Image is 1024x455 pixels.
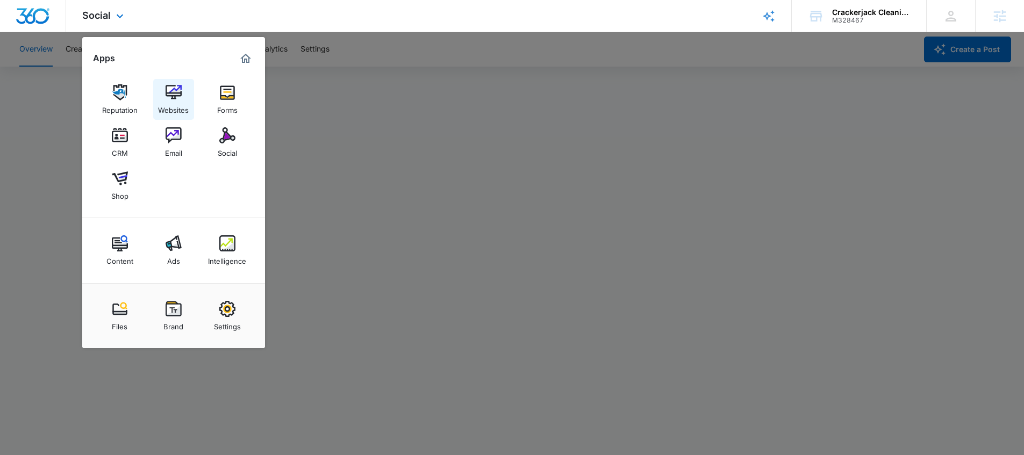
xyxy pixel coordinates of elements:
div: Content [106,251,133,265]
div: Forms [217,100,238,114]
a: Brand [153,295,194,336]
h2: Apps [93,53,115,63]
div: Social [218,143,237,157]
a: Shop [99,165,140,206]
div: Settings [214,317,241,331]
div: Email [165,143,182,157]
a: Settings [207,295,248,336]
a: Marketing 360® Dashboard [237,50,254,67]
div: account id [832,17,911,24]
a: Ads [153,230,194,271]
a: Forms [207,79,248,120]
a: Websites [153,79,194,120]
a: Intelligence [207,230,248,271]
div: Brand [163,317,183,331]
a: Files [99,295,140,336]
a: CRM [99,122,140,163]
div: Ads [167,251,180,265]
a: Content [99,230,140,271]
div: Intelligence [208,251,246,265]
span: Social [82,10,111,21]
div: Files [112,317,127,331]
div: Websites [158,100,189,114]
a: Reputation [99,79,140,120]
div: Shop [111,186,128,200]
a: Social [207,122,248,163]
a: Email [153,122,194,163]
div: account name [832,8,911,17]
div: CRM [112,143,128,157]
div: Reputation [102,100,138,114]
